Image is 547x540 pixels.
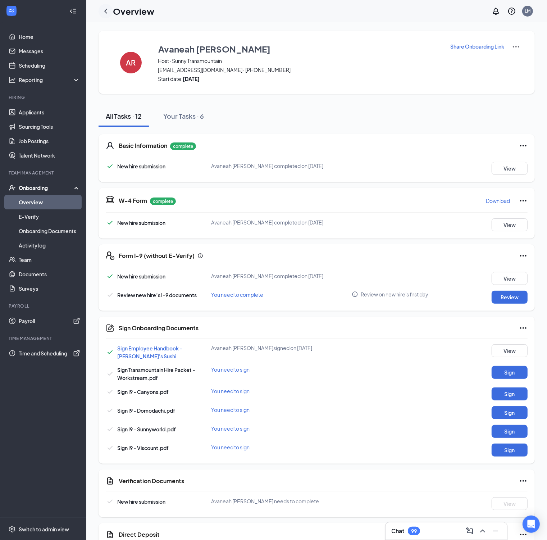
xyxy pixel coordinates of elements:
[9,303,79,309] div: Payroll
[19,314,80,328] a: PayrollExternalLink
[117,445,169,451] span: Sign I9 - Viscount.pdf
[106,497,114,506] svg: Checkmark
[391,527,404,535] h3: Chat
[492,291,528,304] button: Review
[163,112,204,121] div: Your Tasks · 6
[492,387,528,400] button: Sign
[9,76,16,83] svg: Analysis
[525,8,530,14] div: LM
[9,170,79,176] div: Team Management
[211,291,263,298] span: You need to complete
[197,253,203,259] svg: Info
[101,7,110,15] svg: ChevronLeft
[492,344,528,357] button: View
[519,477,528,485] svg: Ellipses
[19,238,80,253] a: Activity log
[117,498,165,505] span: New hire submission
[106,369,114,378] svg: Checkmark
[158,57,441,64] span: Host · Sunny Transmountain
[19,58,80,73] a: Scheduling
[119,324,199,332] h5: Sign Onboarding Documents
[211,163,323,169] span: Avaneah [PERSON_NAME] completed on [DATE]
[19,44,80,58] a: Messages
[117,389,169,395] span: Sign I9 - Canyons.pdf
[211,366,352,373] div: You need to sign
[117,407,175,414] span: Sign I9 - Domodachi.pdf
[512,42,520,51] img: More Actions
[119,142,167,150] h5: Basic Information
[106,444,114,452] svg: Checkmark
[106,348,114,357] svg: Checkmark
[411,528,417,534] div: 99
[119,531,160,539] h5: Direct Deposit
[211,444,352,451] div: You need to sign
[19,76,81,83] div: Reporting
[183,76,200,82] strong: [DATE]
[519,251,528,260] svg: Ellipses
[19,184,74,191] div: Onboarding
[492,218,528,231] button: View
[9,335,79,341] div: TIME MANAGEMENT
[19,209,80,224] a: E-Verify
[465,527,474,535] svg: ComposeMessage
[19,526,69,533] div: Switch to admin view
[19,281,80,296] a: Surveys
[478,527,487,535] svg: ChevronUp
[491,527,500,535] svg: Minimize
[211,219,323,226] span: Avaneah [PERSON_NAME] completed on [DATE]
[158,42,441,55] button: Avaneah [PERSON_NAME]
[19,346,80,360] a: Time and SchedulingExternalLink
[106,112,142,121] div: All Tasks · 12
[492,272,528,285] button: View
[211,498,319,504] span: Avaneah [PERSON_NAME] needs to complete
[117,273,165,280] span: New hire submission
[211,387,352,395] div: You need to sign
[507,7,516,15] svg: QuestionInfo
[106,324,114,332] svg: CompanyDocumentIcon
[492,366,528,379] button: Sign
[117,219,165,226] span: New hire submission
[117,163,165,169] span: New hire submission
[519,141,528,150] svg: Ellipses
[211,344,352,351] div: Avaneah [PERSON_NAME] signed on [DATE]
[158,43,270,55] h3: Avaneah [PERSON_NAME]
[486,195,510,207] button: Download
[106,162,114,171] svg: Checkmark
[8,7,15,14] svg: WorkstreamLogo
[117,426,176,432] span: Sign I9 - Sunnyworld.pdf
[492,497,528,510] button: View
[464,525,475,537] button: ComposeMessage
[117,292,197,298] span: Review new hire’s I-9 documents
[19,30,80,44] a: Home
[450,43,504,50] p: Share Onboarding Link
[119,477,184,485] h5: Verification Documents
[450,42,505,50] button: Share Onboarding Link
[19,148,80,163] a: Talent Network
[9,526,16,533] svg: Settings
[113,5,154,17] h1: Overview
[211,406,352,413] div: You need to sign
[19,119,80,134] a: Sourcing Tools
[492,425,528,438] button: Sign
[19,253,80,267] a: Team
[170,142,196,150] p: complete
[106,387,114,396] svg: Checkmark
[9,94,79,100] div: Hiring
[158,75,441,82] span: Start date:
[106,272,114,281] svg: Checkmark
[19,134,80,148] a: Job Postings
[106,195,114,204] svg: TaxGovernmentIcon
[19,105,80,119] a: Applicants
[119,197,147,205] h5: W-4 Form
[106,218,114,227] svg: Checkmark
[519,324,528,332] svg: Ellipses
[69,8,77,15] svg: Collapse
[19,224,80,238] a: Onboarding Documents
[211,273,323,279] span: Avaneah [PERSON_NAME] completed on [DATE]
[352,291,358,298] svg: Info
[119,252,195,260] h5: Form I-9 (without E-Verify)
[150,198,176,205] p: complete
[492,444,528,457] button: Sign
[126,60,136,65] h4: AR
